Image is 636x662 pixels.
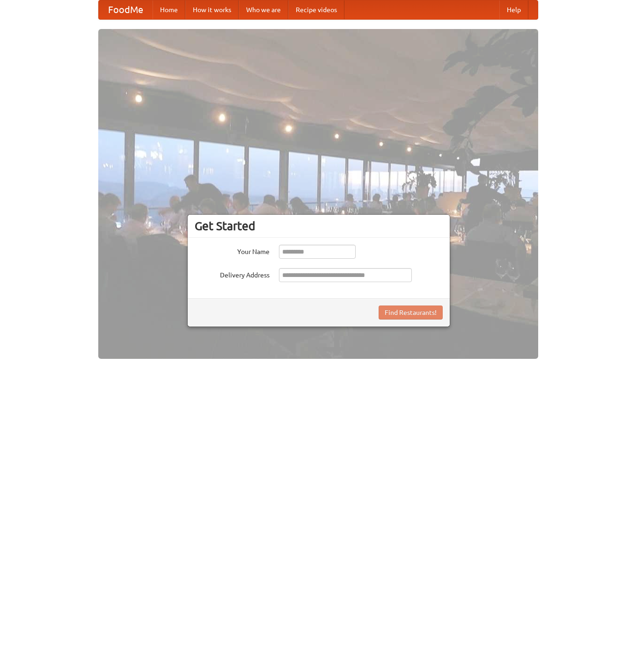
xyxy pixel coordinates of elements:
[99,0,153,19] a: FoodMe
[195,268,270,280] label: Delivery Address
[185,0,239,19] a: How it works
[288,0,344,19] a: Recipe videos
[195,219,443,233] h3: Get Started
[153,0,185,19] a: Home
[499,0,528,19] a: Help
[239,0,288,19] a: Who we are
[379,306,443,320] button: Find Restaurants!
[195,245,270,256] label: Your Name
